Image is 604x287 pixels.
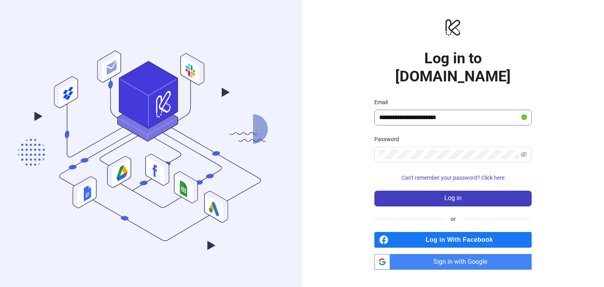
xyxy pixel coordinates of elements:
button: Can't remember your password? Click here [374,172,532,184]
label: Password [374,135,404,143]
input: Email [379,113,520,122]
a: Sign in with Google [374,254,532,270]
span: Log in [444,195,462,202]
span: eye-invisible [521,151,527,158]
h1: Log in to [DOMAIN_NAME] [374,49,532,85]
span: Log in With Facebook [392,232,532,248]
span: or [444,215,462,223]
label: Email [374,98,393,107]
span: Can't remember your password? Click here [401,175,505,181]
button: Log in [374,191,532,206]
span: Sign in with Google [393,254,532,270]
input: Password [379,150,519,159]
a: Log in With Facebook [374,232,532,248]
a: Can't remember your password? Click here [374,175,532,181]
